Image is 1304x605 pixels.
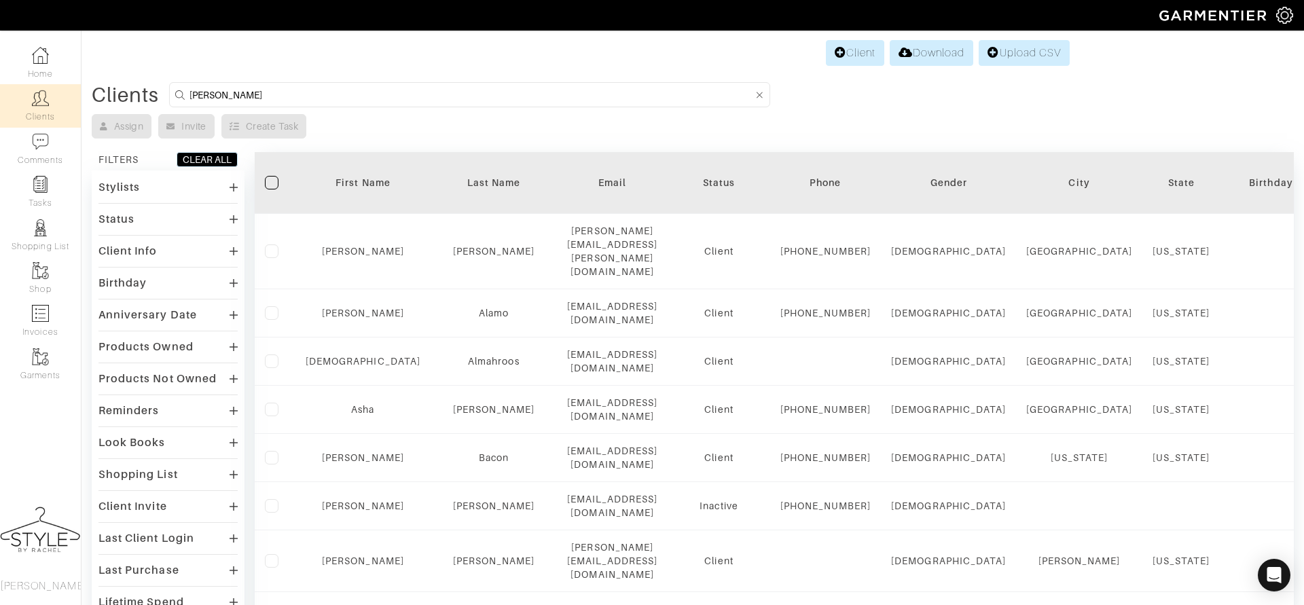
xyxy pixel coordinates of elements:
div: Anniversary Date [98,308,197,322]
div: Phone [780,176,871,189]
div: Clients [92,88,159,102]
div: [DEMOGRAPHIC_DATA] [891,306,1006,320]
div: Inactive [678,499,760,513]
a: [PERSON_NAME] [322,246,404,257]
div: [EMAIL_ADDRESS][DOMAIN_NAME] [567,396,658,423]
div: [GEOGRAPHIC_DATA] [1026,244,1132,258]
div: Last Purchase [98,564,179,577]
div: [US_STATE] [1153,354,1210,368]
img: garmentier-logo-header-white-b43fb05a5012e4ada735d5af1a66efaba907eab6374d6393d1fbf88cb4ef424d.png [1153,3,1276,27]
div: [PHONE_NUMBER] [780,451,871,464]
div: [DEMOGRAPHIC_DATA] [891,499,1006,513]
div: First Name [306,176,420,189]
div: [US_STATE] [1153,244,1210,258]
div: [PERSON_NAME][EMAIL_ADDRESS][DOMAIN_NAME] [567,540,658,581]
div: Stylists [98,181,140,194]
div: [EMAIL_ADDRESS][DOMAIN_NAME] [567,348,658,375]
div: Client [678,354,760,368]
a: [DEMOGRAPHIC_DATA] [306,356,420,367]
a: Bacon [479,452,509,463]
div: [DEMOGRAPHIC_DATA] [891,554,1006,568]
button: CLEAR ALL [177,152,238,167]
div: [PERSON_NAME] [1026,554,1132,568]
div: [DEMOGRAPHIC_DATA] [891,451,1006,464]
div: City [1026,176,1132,189]
div: Products Not Owned [98,372,217,386]
div: [EMAIL_ADDRESS][DOMAIN_NAME] [567,444,658,471]
a: [PERSON_NAME] [453,404,535,415]
img: comment-icon-a0a6a9ef722e966f86d9cbdc48e553b5cf19dbc54f86b18d962a5391bc8f6eb6.png [32,133,49,150]
img: dashboard-icon-dbcd8f5a0b271acd01030246c82b418ddd0df26cd7fceb0bd07c9910d44c42f6.png [32,47,49,64]
a: Almahroos [468,356,519,367]
div: Open Intercom Messenger [1258,559,1290,591]
div: [EMAIL_ADDRESS][DOMAIN_NAME] [567,492,658,519]
div: [DEMOGRAPHIC_DATA] [891,403,1006,416]
img: orders-icon-0abe47150d42831381b5fb84f609e132dff9fe21cb692f30cb5eec754e2cba89.png [32,305,49,322]
input: Search by name, email, phone, city, or state [189,86,753,103]
div: [GEOGRAPHIC_DATA] [1026,354,1132,368]
div: Products Owned [98,340,194,354]
img: gear-icon-white-bd11855cb880d31180b6d7d6211b90ccbf57a29d726f0c71d8c61bd08dd39cc2.png [1276,7,1293,24]
div: [PHONE_NUMBER] [780,244,871,258]
div: Client [678,451,760,464]
div: [US_STATE] [1153,306,1210,320]
img: stylists-icon-eb353228a002819b7ec25b43dbf5f0378dd9e0616d9560372ff212230b889e62.png [32,219,49,236]
div: Status [678,176,760,189]
a: [PERSON_NAME] [322,308,404,318]
div: Reminders [98,404,159,418]
div: FILTERS [98,153,139,166]
div: Client [678,306,760,320]
div: [US_STATE] [1026,451,1132,464]
div: Birthday [98,276,147,290]
div: [PERSON_NAME][EMAIL_ADDRESS][PERSON_NAME][DOMAIN_NAME] [567,224,658,278]
a: Alamo [479,308,509,318]
div: Last Name [441,176,547,189]
img: garments-icon-b7da505a4dc4fd61783c78ac3ca0ef83fa9d6f193b1c9dc38574b1d14d53ca28.png [32,262,49,279]
a: Upload CSV [979,40,1070,66]
div: [DEMOGRAPHIC_DATA] [891,354,1006,368]
div: [GEOGRAPHIC_DATA] [1026,403,1132,416]
div: [GEOGRAPHIC_DATA] [1026,306,1132,320]
a: Client [826,40,884,66]
div: Look Books [98,436,166,450]
div: [PHONE_NUMBER] [780,306,871,320]
th: Toggle SortBy [295,152,431,214]
div: [US_STATE] [1153,554,1210,568]
a: Download [890,40,973,66]
img: garments-icon-b7da505a4dc4fd61783c78ac3ca0ef83fa9d6f193b1c9dc38574b1d14d53ca28.png [32,348,49,365]
th: Toggle SortBy [881,152,1016,214]
div: [EMAIL_ADDRESS][DOMAIN_NAME] [567,299,658,327]
div: Client [678,403,760,416]
a: Asha [351,404,374,415]
img: clients-icon-6bae9207a08558b7cb47a8932f037763ab4055f8c8b6bfacd5dc20c3e0201464.png [32,90,49,107]
div: Client [678,554,760,568]
div: Status [98,213,134,226]
div: [PHONE_NUMBER] [780,499,871,513]
div: State [1153,176,1210,189]
div: CLEAR ALL [183,153,232,166]
div: Client [678,244,760,258]
img: reminder-icon-8004d30b9f0a5d33ae49ab947aed9ed385cf756f9e5892f1edd6e32f2345188e.png [32,176,49,193]
div: Email [567,176,658,189]
div: Shopping List [98,468,178,481]
div: Client Info [98,244,158,258]
div: [US_STATE] [1153,451,1210,464]
div: [US_STATE] [1153,403,1210,416]
a: [PERSON_NAME] [453,246,535,257]
div: Gender [891,176,1006,189]
div: [PHONE_NUMBER] [780,403,871,416]
div: Last Client Login [98,532,194,545]
a: [PERSON_NAME] [322,555,404,566]
th: Toggle SortBy [668,152,770,214]
div: [DEMOGRAPHIC_DATA] [891,244,1006,258]
a: [PERSON_NAME] [453,500,535,511]
a: [PERSON_NAME] [322,452,404,463]
div: Client Invite [98,500,167,513]
a: [PERSON_NAME] [453,555,535,566]
a: [PERSON_NAME] [322,500,404,511]
th: Toggle SortBy [431,152,557,214]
